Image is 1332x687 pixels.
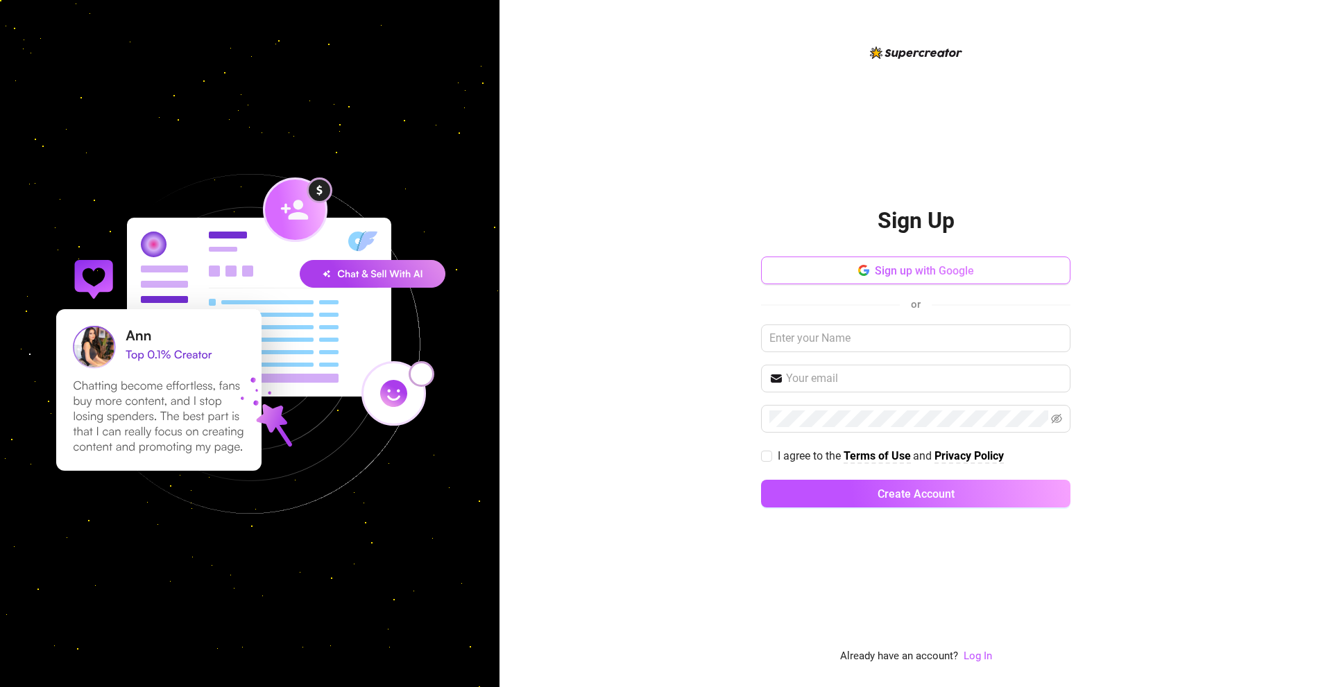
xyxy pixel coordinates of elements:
input: Enter your Name [761,324,1070,352]
button: Create Account [761,480,1070,507]
a: Privacy Policy [934,449,1004,464]
span: Create Account [878,487,955,501]
span: Sign up with Google [875,264,974,277]
span: Already have an account? [840,648,958,665]
strong: Privacy Policy [934,449,1004,462]
img: logo-BBDzfeDw.svg [870,46,962,59]
h2: Sign Up [878,207,955,235]
a: Log In [964,650,992,662]
img: signup-background-D0MIrEPF.svg [10,104,490,584]
span: I agree to the [778,449,844,462]
input: Your email [786,370,1062,387]
span: eye-invisible [1051,413,1062,424]
strong: Terms of Use [844,449,911,462]
span: or [911,298,921,311]
span: and [913,449,934,462]
a: Terms of Use [844,449,911,464]
button: Sign up with Google [761,256,1070,284]
a: Log In [964,648,992,665]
